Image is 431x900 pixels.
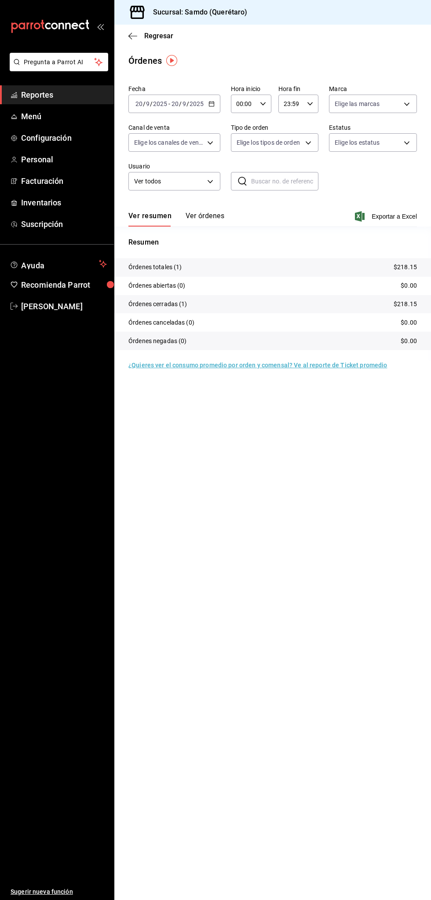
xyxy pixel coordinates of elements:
[128,54,162,67] div: Órdenes
[134,177,204,186] span: Ver todos
[128,362,387,369] a: ¿Quieres ver el consumo promedio por orden y comensal? Ve al reporte de Ticket promedio
[401,281,417,290] p: $0.00
[231,86,271,92] label: Hora inicio
[97,23,104,30] button: open_drawer_menu
[128,212,224,227] div: navigation tabs
[21,279,107,291] span: Recomienda Parrot
[153,100,168,107] input: ----
[251,172,319,190] input: Buscar no. de referencia
[21,110,107,122] span: Menú
[231,124,319,131] label: Tipo de orden
[186,212,224,227] button: Ver órdenes
[21,218,107,230] span: Suscripción
[11,887,107,896] span: Sugerir nueva función
[128,86,220,92] label: Fecha
[329,124,417,131] label: Estatus
[394,300,417,309] p: $218.15
[166,55,177,66] img: Tooltip marker
[128,300,187,309] p: Órdenes cerradas (1)
[10,53,108,71] button: Pregunta a Parrot AI
[128,212,172,227] button: Ver resumen
[179,100,182,107] span: /
[237,138,300,147] span: Elige los tipos de orden
[128,32,173,40] button: Regresar
[24,58,95,67] span: Pregunta a Parrot AI
[128,263,182,272] p: Órdenes totales (1)
[150,100,153,107] span: /
[128,337,187,346] p: Órdenes negadas (0)
[21,154,107,165] span: Personal
[21,89,107,101] span: Reportes
[21,300,107,312] span: [PERSON_NAME]
[182,100,186,107] input: --
[128,124,220,131] label: Canal de venta
[143,100,146,107] span: /
[168,100,170,107] span: -
[401,337,417,346] p: $0.00
[144,32,173,40] span: Regresar
[6,64,108,73] a: Pregunta a Parrot AI
[329,86,417,92] label: Marca
[278,86,319,92] label: Hora fin
[128,281,186,290] p: Órdenes abiertas (0)
[335,99,380,108] span: Elige las marcas
[186,100,189,107] span: /
[146,100,150,107] input: --
[357,211,417,222] button: Exportar a Excel
[128,318,194,327] p: Órdenes canceladas (0)
[135,100,143,107] input: --
[21,259,95,269] span: Ayuda
[128,237,417,248] p: Resumen
[335,138,380,147] span: Elige los estatus
[171,100,179,107] input: --
[146,7,248,18] h3: Sucursal: Samdo (Querétaro)
[21,197,107,209] span: Inventarios
[21,132,107,144] span: Configuración
[394,263,417,272] p: $218.15
[21,175,107,187] span: Facturación
[401,318,417,327] p: $0.00
[134,138,204,147] span: Elige los canales de venta
[128,163,220,169] label: Usuario
[189,100,204,107] input: ----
